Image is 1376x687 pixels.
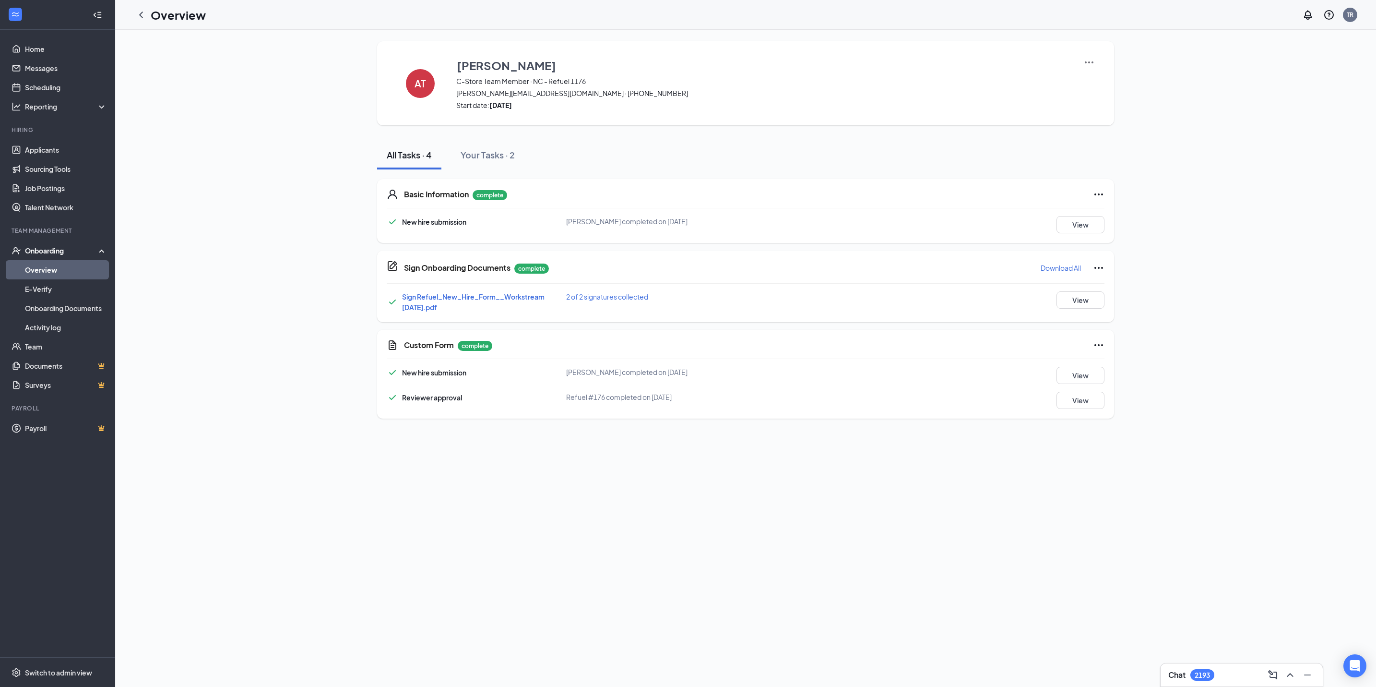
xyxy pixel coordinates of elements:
[25,246,99,255] div: Onboarding
[1265,667,1281,683] button: ComposeMessage
[387,260,398,272] svg: CompanyDocumentIcon
[1093,189,1104,200] svg: Ellipses
[456,100,1071,110] span: Start date:
[12,126,105,134] div: Hiring
[25,337,107,356] a: Team
[25,279,107,299] a: E-Verify
[1347,11,1353,19] div: TR
[566,393,672,401] span: Refuel #176 completed on [DATE]
[402,393,462,402] span: Reviewer approval
[402,292,545,312] a: Sign Refuel_New_Hire_Form__Workstream [DATE].pdf
[387,216,398,228] svg: Checkmark
[25,179,107,198] a: Job Postings
[456,76,1071,86] span: C-Store Team Member · NC - Refuel 1176
[25,102,107,111] div: Reporting
[1267,669,1279,681] svg: ComposeMessage
[457,57,556,73] h3: [PERSON_NAME]
[135,9,147,21] svg: ChevronLeft
[25,78,107,97] a: Scheduling
[458,341,492,351] p: complete
[25,356,107,375] a: DocumentsCrown
[402,217,466,226] span: New hire submission
[12,246,21,255] svg: UserCheck
[387,296,398,308] svg: Checkmark
[1168,670,1186,680] h3: Chat
[25,39,107,59] a: Home
[1343,654,1366,677] div: Open Intercom Messenger
[12,227,105,235] div: Team Management
[25,260,107,279] a: Overview
[387,367,398,378] svg: Checkmark
[404,340,454,350] h5: Custom Form
[151,7,206,23] h1: Overview
[11,10,20,19] svg: WorkstreamLogo
[25,375,107,395] a: SurveysCrown
[489,101,512,109] strong: [DATE]
[25,59,107,78] a: Messages
[1056,367,1104,384] button: View
[25,299,107,318] a: Onboarding Documents
[1323,9,1335,21] svg: QuestionInfo
[404,263,510,273] h5: Sign Onboarding Documents
[461,149,515,161] div: Your Tasks · 2
[1093,262,1104,274] svg: Ellipses
[12,404,105,412] div: Payroll
[1282,667,1298,683] button: ChevronUp
[1040,260,1081,276] button: Download All
[1300,667,1315,683] button: Minimize
[1083,57,1095,68] img: More Actions
[1093,339,1104,351] svg: Ellipses
[1056,392,1104,409] button: View
[387,339,398,351] svg: CustomFormIcon
[25,318,107,337] a: Activity log
[1056,216,1104,233] button: View
[25,140,107,159] a: Applicants
[473,190,507,200] p: complete
[25,198,107,217] a: Talent Network
[566,292,648,301] span: 2 of 2 signatures collected
[566,217,688,226] span: [PERSON_NAME] completed on [DATE]
[1195,671,1210,679] div: 2193
[12,668,21,677] svg: Settings
[396,57,444,110] button: AT
[1056,291,1104,309] button: View
[514,264,549,274] p: complete
[402,368,466,377] span: New hire submission
[12,102,21,111] svg: Analysis
[93,10,102,20] svg: Collapse
[387,189,398,200] svg: User
[1041,263,1081,273] p: Download All
[415,80,426,87] h4: AT
[456,88,1071,98] span: [PERSON_NAME][EMAIL_ADDRESS][DOMAIN_NAME] · [PHONE_NUMBER]
[1302,9,1314,21] svg: Notifications
[566,368,688,376] span: [PERSON_NAME] completed on [DATE]
[1302,669,1313,681] svg: Minimize
[25,419,107,438] a: PayrollCrown
[1284,669,1296,681] svg: ChevronUp
[25,159,107,179] a: Sourcing Tools
[387,392,398,403] svg: Checkmark
[25,668,92,677] div: Switch to admin view
[456,57,1071,74] button: [PERSON_NAME]
[387,149,432,161] div: All Tasks · 4
[404,189,469,200] h5: Basic Information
